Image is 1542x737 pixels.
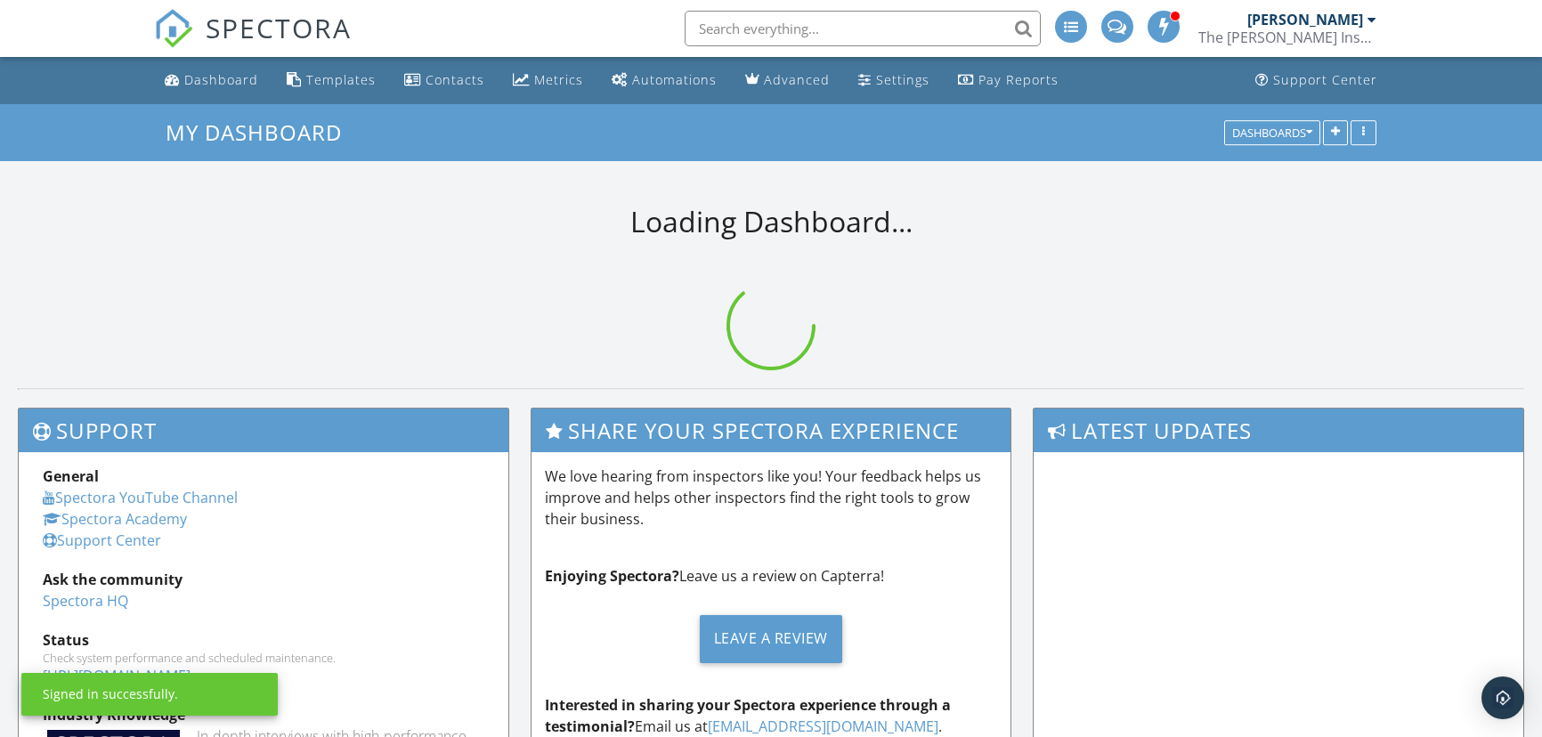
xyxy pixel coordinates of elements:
img: The Best Home Inspection Software - Spectora [154,9,193,48]
a: [URL][DOMAIN_NAME] [43,666,191,685]
div: Ask the community [43,569,484,590]
p: We love hearing from inspectors like you! Your feedback helps us improve and helps other inspecto... [545,466,997,530]
a: Advanced [738,64,837,97]
a: Settings [851,64,937,97]
a: Metrics [506,64,590,97]
span: SPECTORA [206,9,352,46]
div: Contacts [426,71,484,88]
div: Signed in successfully. [43,685,178,703]
p: Leave us a review on Capterra! [545,565,997,587]
strong: Interested in sharing your Spectora experience through a testimonial? [545,695,951,736]
strong: Enjoying Spectora? [545,566,679,586]
div: Metrics [534,71,583,88]
h3: Share Your Spectora Experience [532,409,1010,452]
div: Leave a Review [700,615,842,663]
p: Email us at . [545,694,997,737]
a: Spectora HQ [43,591,128,611]
div: [PERSON_NAME] [1247,11,1363,28]
button: Dashboards [1224,120,1320,145]
div: Dashboard [184,71,258,88]
div: Status [43,629,484,651]
a: Contacts [397,64,491,97]
a: Support Center [1248,64,1384,97]
div: Settings [876,71,929,88]
div: Automations [632,71,717,88]
a: SPECTORA [154,24,352,61]
a: Spectora YouTube Channel [43,488,238,507]
input: Search everything... [685,11,1041,46]
div: Advanced [764,71,830,88]
a: [EMAIL_ADDRESS][DOMAIN_NAME] [708,717,938,736]
div: Pay Reports [978,71,1059,88]
a: Pay Reports [951,64,1066,97]
h3: Latest Updates [1034,409,1523,452]
div: Support Center [1273,71,1377,88]
a: Leave a Review [545,601,997,676]
strong: General [43,466,99,486]
div: Dashboards [1232,126,1312,139]
a: Spectora Academy [43,509,187,529]
h3: Support [19,409,508,452]
div: Templates [306,71,376,88]
a: My Dashboard [166,117,357,147]
a: Dashboard [158,64,265,97]
div: Check system performance and scheduled maintenance. [43,651,484,665]
a: Templates [280,64,383,97]
a: Support Center [43,530,161,550]
div: The Wells Inspection Group LLC [1198,28,1376,46]
a: Automations (Advanced) [605,64,724,97]
div: Open Intercom Messenger [1481,676,1524,719]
